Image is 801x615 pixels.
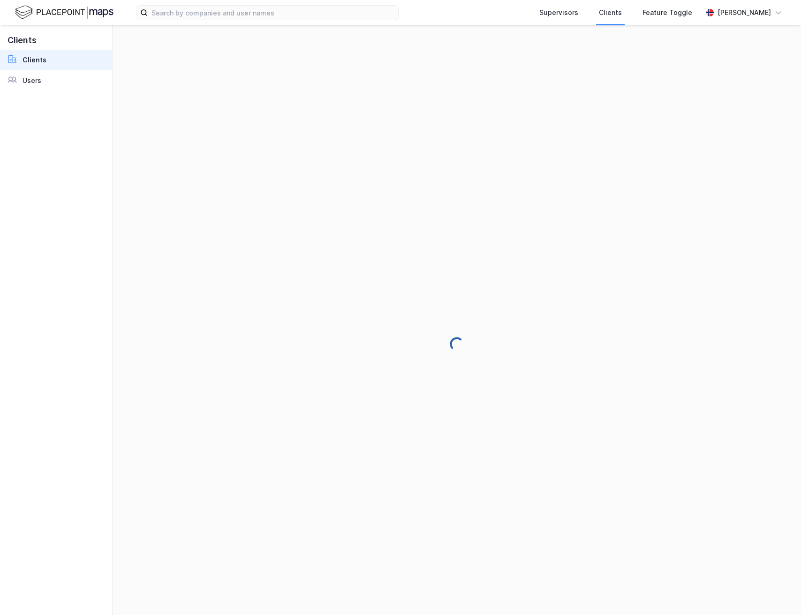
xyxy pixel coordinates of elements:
[754,570,801,615] iframe: Chat Widget
[23,75,41,86] div: Users
[642,7,692,18] div: Feature Toggle
[148,6,398,20] input: Search by companies and user names
[599,7,622,18] div: Clients
[754,570,801,615] div: Kontrollprogram for chat
[539,7,578,18] div: Supervisors
[23,54,46,66] div: Clients
[15,4,113,21] img: logo.f888ab2527a4732fd821a326f86c7f29.svg
[718,7,771,18] div: [PERSON_NAME]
